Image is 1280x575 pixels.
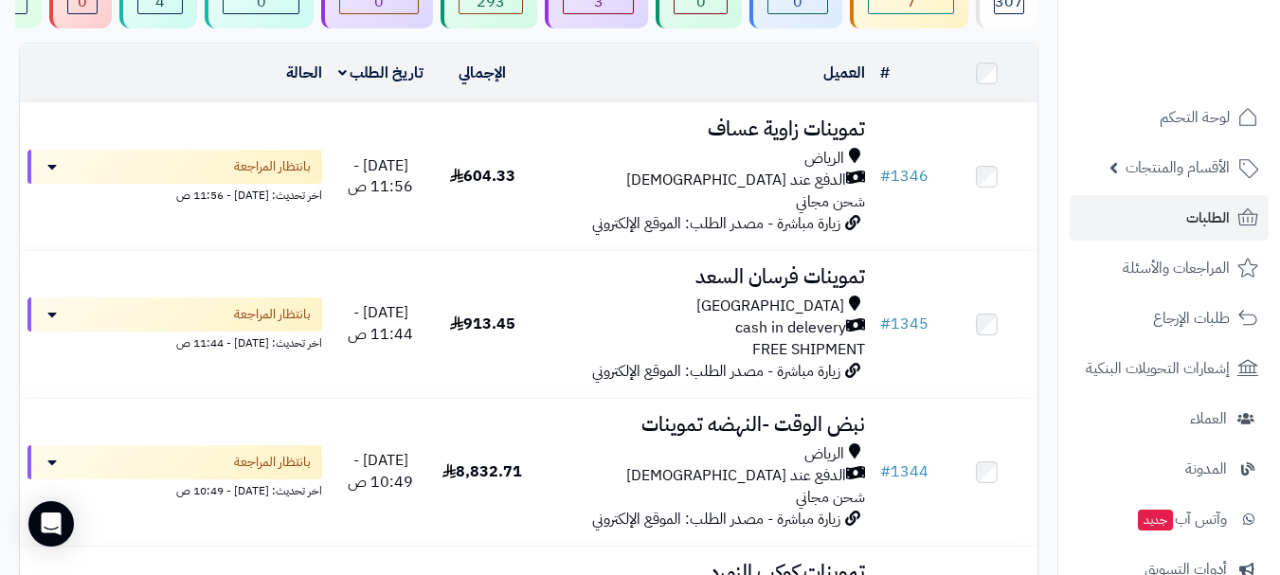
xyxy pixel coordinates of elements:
a: تاريخ الطلب [338,62,424,84]
span: زيارة مباشرة - مصدر الطلب: الموقع الإلكتروني [592,508,840,530]
div: Open Intercom Messenger [28,501,74,547]
span: [DATE] - 10:49 ص [348,449,413,494]
span: زيارة مباشرة - مصدر الطلب: الموقع الإلكتروني [592,212,840,235]
div: اخر تحديث: [DATE] - 11:56 ص [27,184,322,204]
a: طلبات الإرجاع [1070,296,1269,341]
span: 913.45 [450,313,515,335]
span: الدفع عند [DEMOGRAPHIC_DATA] [626,170,846,191]
span: طلبات الإرجاع [1153,305,1230,332]
a: إشعارات التحويلات البنكية [1070,346,1269,391]
img: logo-2.png [1151,50,1262,90]
span: الدفع عند [DEMOGRAPHIC_DATA] [626,465,846,487]
span: الرياض [804,148,844,170]
span: # [880,460,891,483]
span: cash in delevery [735,317,846,339]
span: إشعارات التحويلات البنكية [1086,355,1230,382]
div: اخر تحديث: [DATE] - 11:44 ص [27,332,322,351]
span: جديد [1138,510,1173,530]
div: اخر تحديث: [DATE] - 10:49 ص [27,479,322,499]
a: وآتس آبجديد [1070,496,1269,542]
a: الإجمالي [459,62,506,84]
span: [GEOGRAPHIC_DATA] [696,296,844,317]
h3: تموينات فرسان السعد [541,266,865,288]
span: المراجعات والأسئلة [1123,255,1230,281]
a: # [880,62,890,84]
span: 8,832.71 [442,460,522,483]
span: [DATE] - 11:56 ص [348,154,413,199]
span: # [880,313,891,335]
a: المراجعات والأسئلة [1070,245,1269,291]
span: # [880,165,891,188]
span: الأقسام والمنتجات [1126,154,1230,181]
a: الطلبات [1070,195,1269,241]
span: 604.33 [450,165,515,188]
span: الرياض [804,443,844,465]
a: العميل [823,62,865,84]
a: #1344 [880,460,928,483]
span: زيارة مباشرة - مصدر الطلب: الموقع الإلكتروني [592,360,840,383]
span: الطلبات [1186,205,1230,231]
a: #1346 [880,165,928,188]
span: شحن مجاني [796,486,865,509]
span: العملاء [1190,405,1227,432]
span: [DATE] - 11:44 ص [348,301,413,346]
span: FREE SHIPMENT [752,338,865,361]
span: بانتظار المراجعة [234,453,311,472]
span: بانتظار المراجعة [234,157,311,176]
a: لوحة التحكم [1070,95,1269,140]
span: بانتظار المراجعة [234,305,311,324]
h3: نبض الوقت -النهضه تموينات [541,414,865,436]
span: لوحة التحكم [1160,104,1230,131]
h3: تموينات زاوية عساف [541,118,865,140]
a: العملاء [1070,396,1269,441]
span: المدونة [1185,456,1227,482]
a: المدونة [1070,446,1269,492]
span: شحن مجاني [796,190,865,213]
span: وآتس آب [1136,506,1227,532]
a: #1345 [880,313,928,335]
a: الحالة [286,62,322,84]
